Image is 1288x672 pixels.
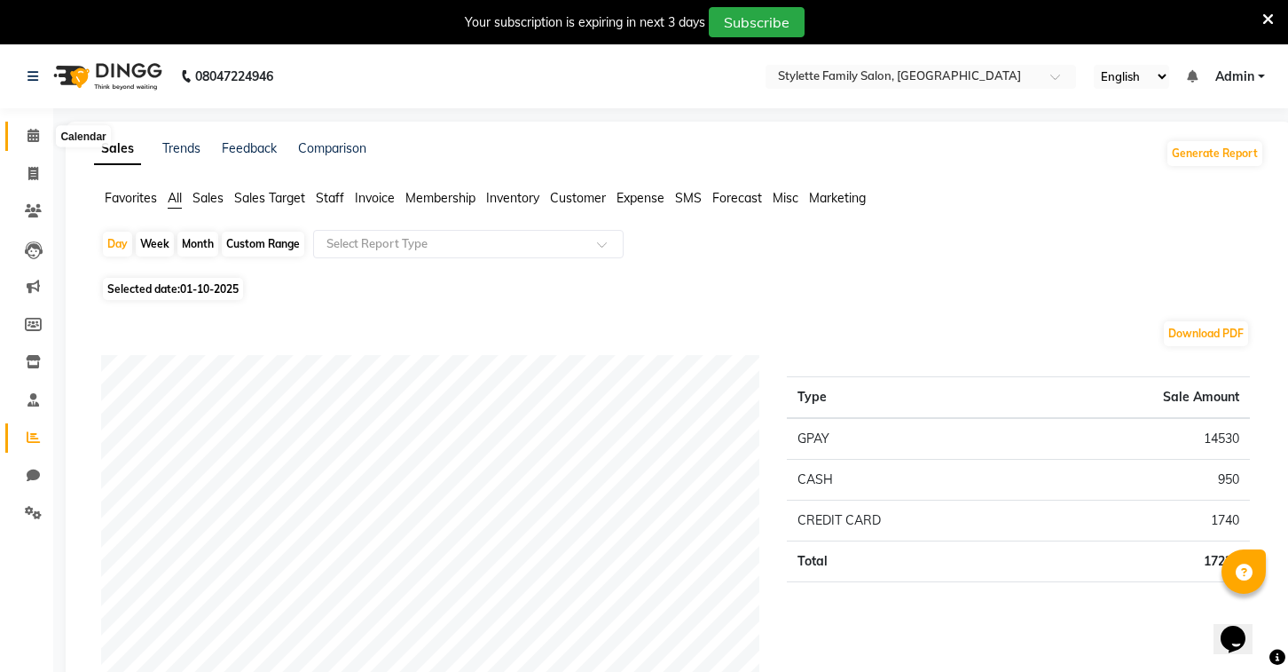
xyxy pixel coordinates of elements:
[712,190,762,206] span: Forecast
[105,190,157,206] span: Favorites
[168,190,182,206] span: All
[787,542,1026,582] td: Total
[617,190,664,206] span: Expense
[136,232,174,257] div: Week
[809,190,866,206] span: Marketing
[45,51,167,101] img: logo
[787,377,1026,419] th: Type
[162,140,200,156] a: Trends
[1167,141,1262,166] button: Generate Report
[1213,601,1270,654] iframe: chat widget
[180,282,239,296] span: 01-10-2025
[355,190,395,206] span: Invoice
[405,190,475,206] span: Membership
[709,7,805,37] button: Subscribe
[550,190,606,206] span: Customer
[773,190,798,206] span: Misc
[103,278,243,300] span: Selected date:
[195,51,273,101] b: 08047224946
[1215,67,1254,86] span: Admin
[177,232,218,257] div: Month
[1164,321,1248,346] button: Download PDF
[222,140,277,156] a: Feedback
[222,232,304,257] div: Custom Range
[1026,542,1250,582] td: 17220
[787,418,1026,460] td: GPAY
[56,126,110,147] div: Calendar
[316,190,344,206] span: Staff
[298,140,366,156] a: Comparison
[192,190,224,206] span: Sales
[1026,501,1250,542] td: 1740
[1026,460,1250,501] td: 950
[1026,418,1250,460] td: 14530
[787,460,1026,501] td: CASH
[1026,377,1250,419] th: Sale Amount
[486,190,539,206] span: Inventory
[787,501,1026,542] td: CREDIT CARD
[234,190,305,206] span: Sales Target
[465,13,705,32] div: Your subscription is expiring in next 3 days
[675,190,702,206] span: SMS
[103,232,132,257] div: Day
